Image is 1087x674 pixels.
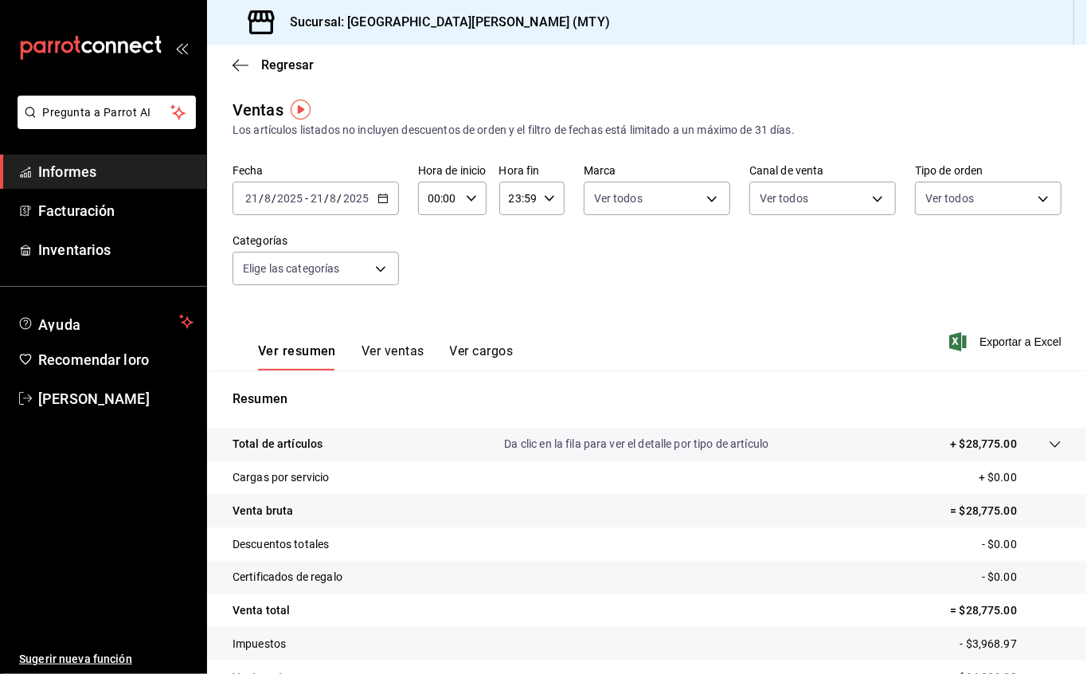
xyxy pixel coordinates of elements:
[258,343,336,359] font: Ver resumen
[330,192,338,205] input: --
[259,192,264,205] font: /
[233,100,283,120] font: Ventas
[243,262,340,275] font: Elige las categorías
[760,192,808,205] font: Ver todos
[233,637,286,650] font: Impuestos
[925,192,974,205] font: Ver todos
[324,192,329,205] font: /
[950,437,1017,450] font: + $28,775.00
[233,437,323,450] font: Total de artículos
[338,192,342,205] font: /
[11,116,196,132] a: Pregunta a Parrot AI
[594,192,643,205] font: Ver todos
[979,471,1017,484] font: + $0.00
[19,652,132,665] font: Sugerir nueva función
[233,570,342,583] font: Certificados de regalo
[342,192,370,205] input: ----
[43,106,151,119] font: Pregunta a Parrot AI
[233,538,329,551] font: Descuentos totales
[18,96,196,129] button: Pregunta a Parrot AI
[233,165,264,178] font: Fecha
[290,14,610,29] font: Sucursal: [GEOGRAPHIC_DATA][PERSON_NAME] (MTY)
[233,604,290,617] font: Venta total
[244,192,259,205] input: --
[310,192,324,205] input: --
[276,192,303,205] input: ----
[233,391,287,406] font: Resumen
[505,437,769,450] font: Da clic en la fila para ver el detalle por tipo de artículo
[982,570,1017,583] font: - $0.00
[38,390,150,407] font: [PERSON_NAME]
[979,335,1062,348] font: Exportar a Excel
[982,538,1017,551] font: - $0.00
[362,343,424,359] font: Ver ventas
[749,165,824,178] font: Canal de venta
[272,192,276,205] font: /
[258,343,513,370] div: pestañas de navegación
[450,343,514,359] font: Ver cargos
[233,123,795,136] font: Los artículos listados no incluyen descuentos de orden y el filtro de fechas está limitado a un m...
[952,332,1062,351] button: Exportar a Excel
[291,100,311,120] img: Marcador de información sobre herramientas
[261,57,314,72] font: Regresar
[499,165,540,178] font: Hora fin
[233,504,293,517] font: Venta bruta
[584,165,616,178] font: Marca
[38,202,115,219] font: Facturación
[233,57,314,72] button: Regresar
[950,604,1017,617] font: = $28,775.00
[38,316,81,333] font: Ayuda
[915,165,983,178] font: Tipo de orden
[418,165,487,178] font: Hora de inicio
[38,163,96,180] font: Informes
[305,192,308,205] font: -
[264,192,272,205] input: --
[175,41,188,54] button: abrir_cajón_menú
[38,241,111,258] font: Inventarios
[38,351,149,368] font: Recomendar loro
[233,235,287,248] font: Categorías
[960,637,1017,650] font: - $3,968.97
[950,504,1017,517] font: = $28,775.00
[233,471,330,484] font: Cargas por servicio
